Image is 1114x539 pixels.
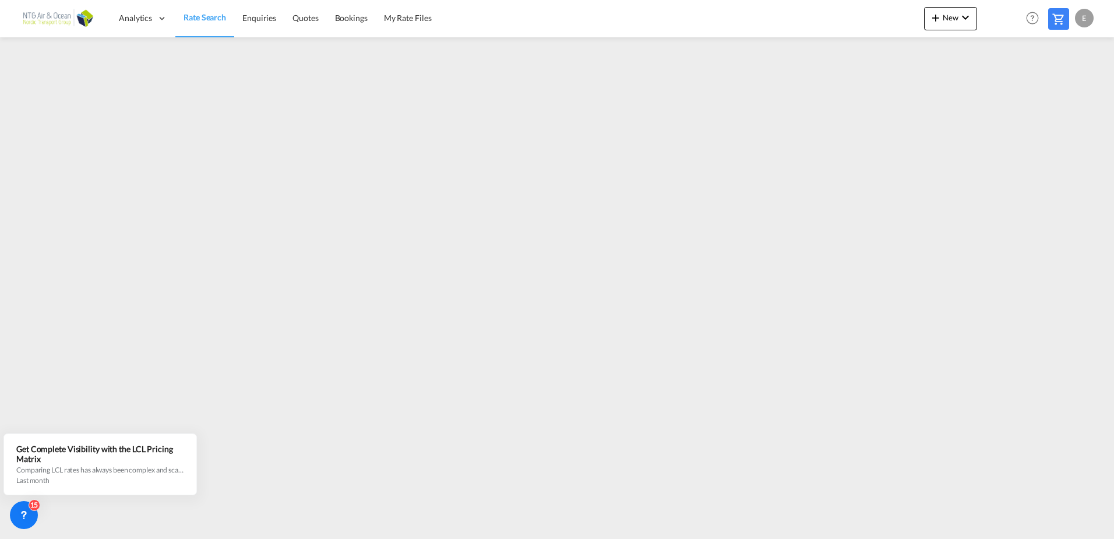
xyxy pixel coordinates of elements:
[929,10,943,24] md-icon: icon-plus 400-fg
[1075,9,1094,27] div: E
[242,13,276,23] span: Enquiries
[335,13,368,23] span: Bookings
[1023,8,1048,29] div: Help
[184,12,226,22] span: Rate Search
[17,5,96,32] img: 24501a20ab7611ecb8bce1a71c18ae17.png
[924,7,977,30] button: icon-plus 400-fgNewicon-chevron-down
[958,10,972,24] md-icon: icon-chevron-down
[929,13,972,22] span: New
[1023,8,1042,28] span: Help
[292,13,318,23] span: Quotes
[384,13,432,23] span: My Rate Files
[119,12,152,24] span: Analytics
